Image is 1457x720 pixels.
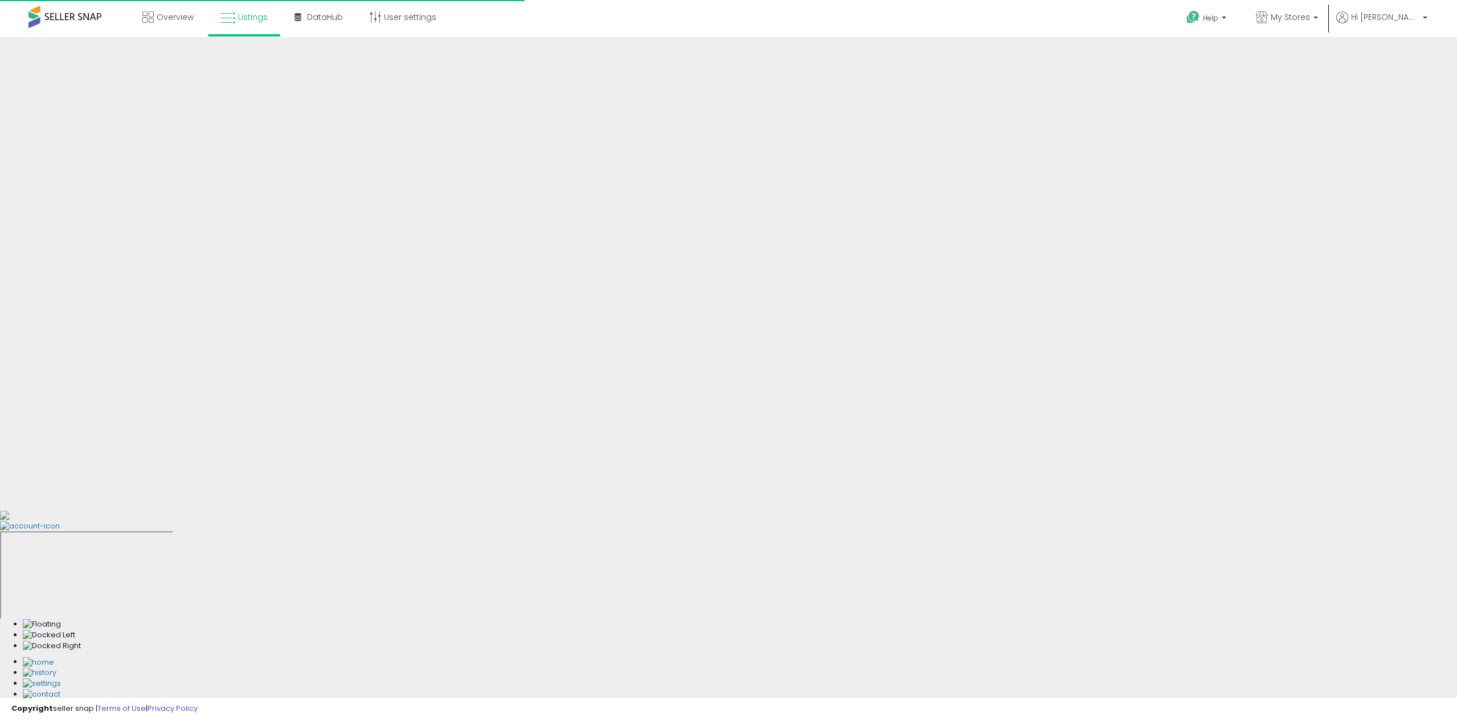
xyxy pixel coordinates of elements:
span: My Stores [1271,11,1310,23]
img: Settings [23,678,61,689]
img: Docked Left [23,630,75,641]
img: Floating [23,619,61,630]
img: Contact [23,689,60,700]
span: DataHub [307,11,343,23]
a: Hi [PERSON_NAME] [1336,11,1427,37]
span: Hi [PERSON_NAME] [1351,11,1419,23]
img: History [23,668,56,678]
img: Docked Right [23,641,81,652]
span: Listings [238,11,268,23]
a: Help [1177,2,1238,37]
span: Help [1203,13,1218,23]
i: Get Help [1186,10,1200,25]
img: Home [23,657,54,668]
span: Overview [157,11,194,23]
